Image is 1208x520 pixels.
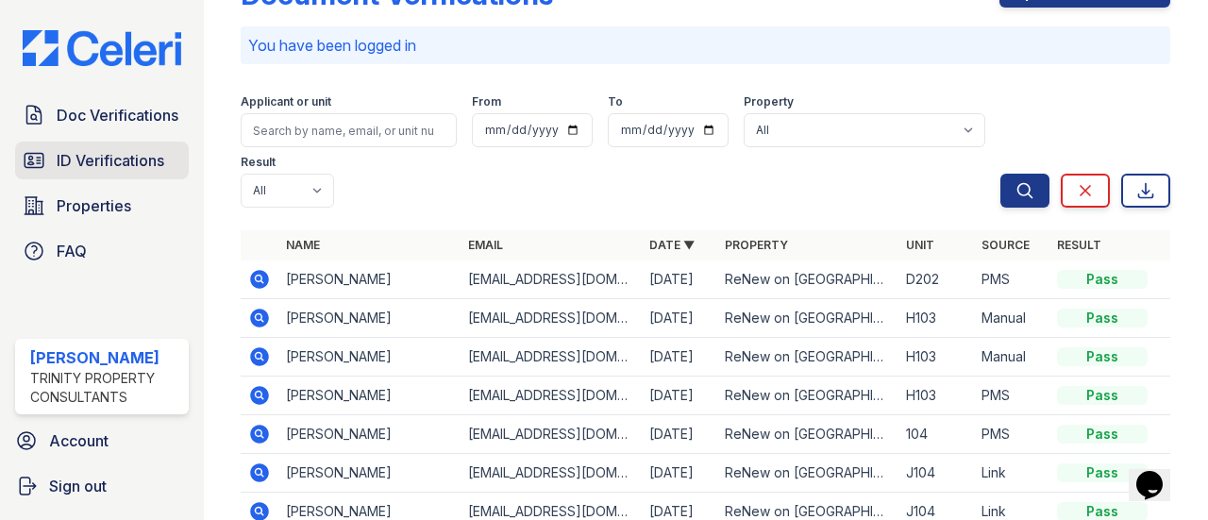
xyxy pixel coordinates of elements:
[57,240,87,262] span: FAQ
[974,338,1049,377] td: Manual
[744,94,794,109] label: Property
[717,454,898,493] td: ReNew on [GEOGRAPHIC_DATA]
[974,415,1049,454] td: PMS
[642,299,717,338] td: [DATE]
[974,454,1049,493] td: Link
[461,338,642,377] td: [EMAIL_ADDRESS][DOMAIN_NAME]
[717,377,898,415] td: ReNew on [GEOGRAPHIC_DATA]
[286,238,320,252] a: Name
[241,155,276,170] label: Result
[642,377,717,415] td: [DATE]
[898,260,974,299] td: D202
[717,260,898,299] td: ReNew on [GEOGRAPHIC_DATA]
[15,96,189,134] a: Doc Verifications
[15,187,189,225] a: Properties
[898,299,974,338] td: H103
[1057,386,1148,405] div: Pass
[57,194,131,217] span: Properties
[1057,238,1101,252] a: Result
[30,346,181,369] div: [PERSON_NAME]
[8,422,196,460] a: Account
[57,149,164,172] span: ID Verifications
[8,467,196,505] a: Sign out
[472,94,501,109] label: From
[898,377,974,415] td: H103
[278,454,460,493] td: [PERSON_NAME]
[608,94,623,109] label: To
[468,238,503,252] a: Email
[278,299,460,338] td: [PERSON_NAME]
[906,238,934,252] a: Unit
[898,454,974,493] td: J104
[461,415,642,454] td: [EMAIL_ADDRESS][DOMAIN_NAME]
[278,338,460,377] td: [PERSON_NAME]
[717,299,898,338] td: ReNew on [GEOGRAPHIC_DATA]
[1057,347,1148,366] div: Pass
[974,299,1049,338] td: Manual
[981,238,1030,252] a: Source
[57,104,178,126] span: Doc Verifications
[1057,309,1148,327] div: Pass
[898,338,974,377] td: H103
[278,377,460,415] td: [PERSON_NAME]
[461,454,642,493] td: [EMAIL_ADDRESS][DOMAIN_NAME]
[1057,270,1148,289] div: Pass
[15,232,189,270] a: FAQ
[248,34,1163,57] p: You have been logged in
[15,142,189,179] a: ID Verifications
[241,94,331,109] label: Applicant or unit
[898,415,974,454] td: 104
[642,415,717,454] td: [DATE]
[642,454,717,493] td: [DATE]
[1057,463,1148,482] div: Pass
[1129,445,1189,501] iframe: chat widget
[461,260,642,299] td: [EMAIL_ADDRESS][DOMAIN_NAME]
[649,238,695,252] a: Date ▼
[278,260,460,299] td: [PERSON_NAME]
[642,260,717,299] td: [DATE]
[49,475,107,497] span: Sign out
[278,415,460,454] td: [PERSON_NAME]
[717,415,898,454] td: ReNew on [GEOGRAPHIC_DATA]
[461,299,642,338] td: [EMAIL_ADDRESS][DOMAIN_NAME]
[974,377,1049,415] td: PMS
[49,429,109,452] span: Account
[1057,425,1148,444] div: Pass
[725,238,788,252] a: Property
[461,377,642,415] td: [EMAIL_ADDRESS][DOMAIN_NAME]
[30,369,181,407] div: Trinity Property Consultants
[642,338,717,377] td: [DATE]
[241,113,457,147] input: Search by name, email, or unit number
[8,30,196,66] img: CE_Logo_Blue-a8612792a0a2168367f1c8372b55b34899dd931a85d93a1a3d3e32e68fde9ad4.png
[717,338,898,377] td: ReNew on [GEOGRAPHIC_DATA]
[974,260,1049,299] td: PMS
